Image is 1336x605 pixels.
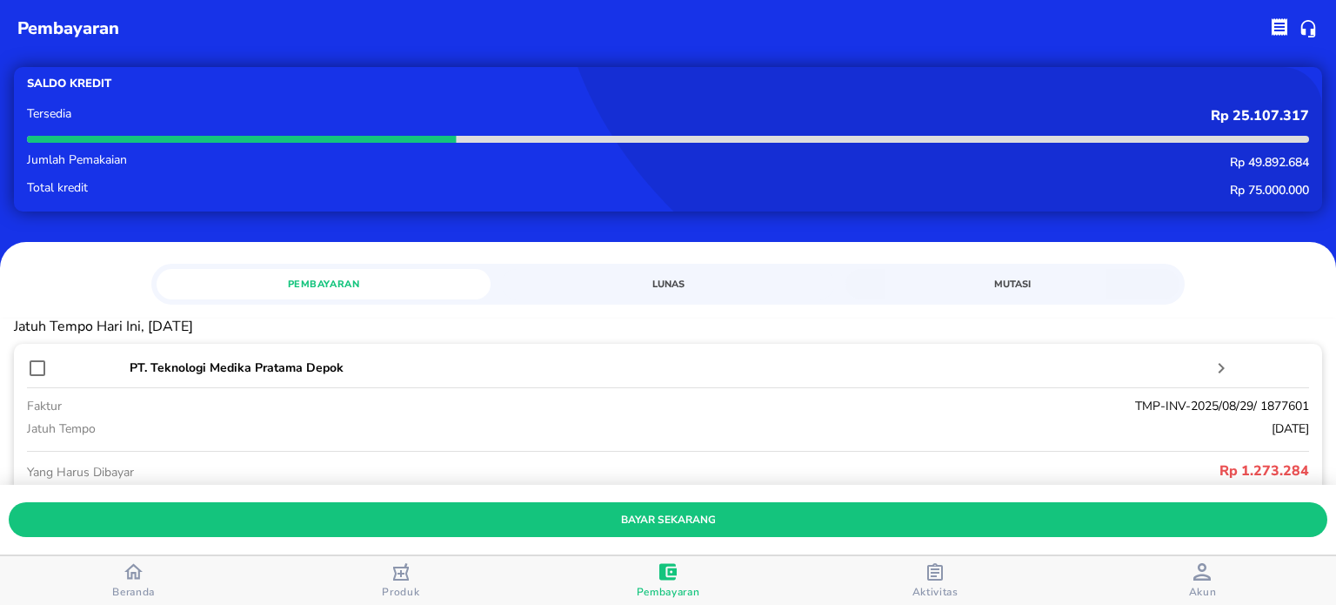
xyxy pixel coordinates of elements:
[1069,556,1336,605] button: Akun
[267,556,534,605] button: Produk
[856,276,1169,292] span: Mutasi
[668,460,1309,481] p: Rp 1.273.284
[130,359,1210,377] p: PT. Teknologi Medika Pratama Depok
[561,182,1309,198] p: Rp 75.000.000
[561,108,1309,124] p: Rp 25.107.317
[912,585,959,599] span: Aktivitas
[637,585,700,599] span: Pembayaran
[23,511,1313,529] span: bayar sekarang
[151,264,1185,299] div: simple tabs
[9,502,1327,537] button: bayar sekarang
[27,463,668,481] p: Yang Harus Dibayar
[14,319,1322,335] p: Jatuh Tempo Hari Ini, [DATE]
[157,269,491,299] a: Pembayaran
[167,276,480,292] span: Pembayaran
[112,585,155,599] span: Beranda
[27,108,561,120] p: Tersedia
[802,556,1069,605] button: Aktivitas
[534,556,801,605] button: Pembayaran
[382,585,419,599] span: Produk
[845,269,1179,299] a: Mutasi
[561,420,1309,438] p: [DATE]
[17,16,119,42] p: pembayaran
[561,154,1309,171] p: Rp 49.892.684
[561,397,1309,415] p: TMP-INV-2025/08/29/ 1877601
[511,276,825,292] span: Lunas
[27,76,668,92] p: Saldo kredit
[501,269,835,299] a: Lunas
[27,397,561,415] p: faktur
[27,420,561,438] p: jatuh tempo
[1189,585,1217,599] span: Akun
[27,182,561,194] p: Total kredit
[27,154,561,166] p: Jumlah Pemakaian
